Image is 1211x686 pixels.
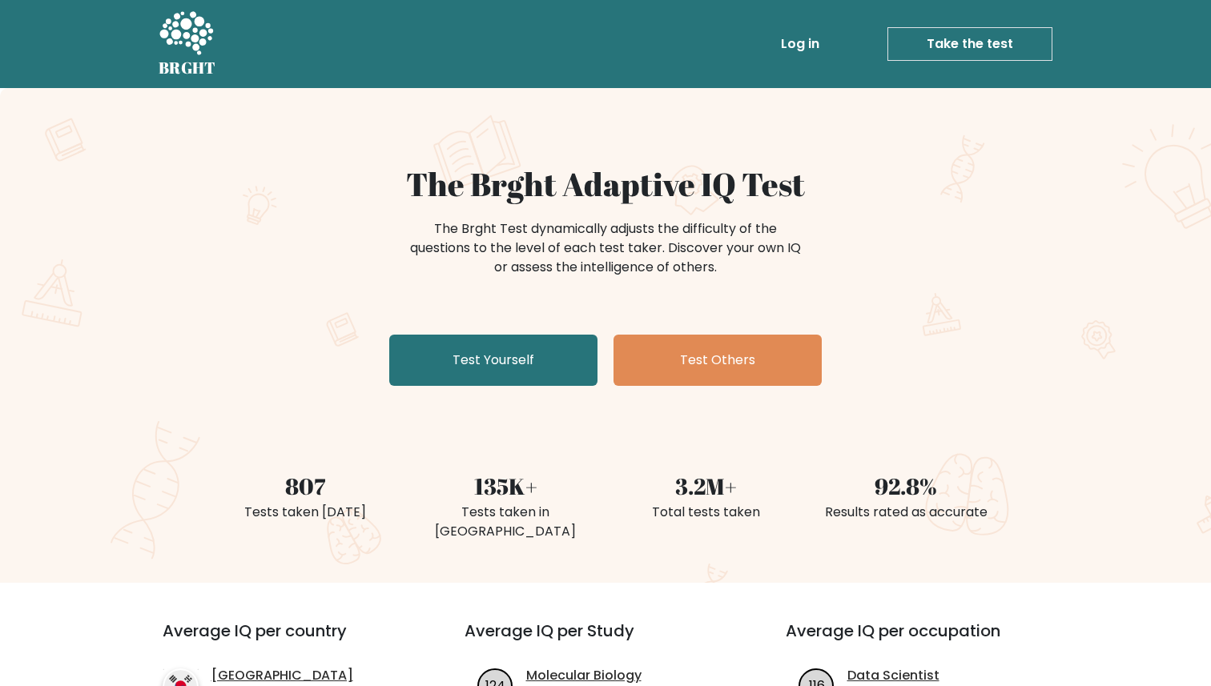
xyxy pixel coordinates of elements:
[211,666,353,685] a: [GEOGRAPHIC_DATA]
[847,666,939,685] a: Data Scientist
[389,335,597,386] a: Test Yourself
[405,219,806,277] div: The Brght Test dynamically adjusts the difficulty of the questions to the level of each test take...
[815,469,996,503] div: 92.8%
[887,27,1052,61] a: Take the test
[615,469,796,503] div: 3.2M+
[415,503,596,541] div: Tests taken in [GEOGRAPHIC_DATA]
[159,6,216,82] a: BRGHT
[163,621,407,660] h3: Average IQ per country
[615,503,796,522] div: Total tests taken
[215,503,396,522] div: Tests taken [DATE]
[415,469,596,503] div: 135K+
[465,621,747,660] h3: Average IQ per Study
[786,621,1068,660] h3: Average IQ per occupation
[159,58,216,78] h5: BRGHT
[815,503,996,522] div: Results rated as accurate
[215,165,996,203] h1: The Brght Adaptive IQ Test
[774,28,826,60] a: Log in
[614,335,822,386] a: Test Others
[526,666,642,685] a: Molecular Biology
[215,469,396,503] div: 807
